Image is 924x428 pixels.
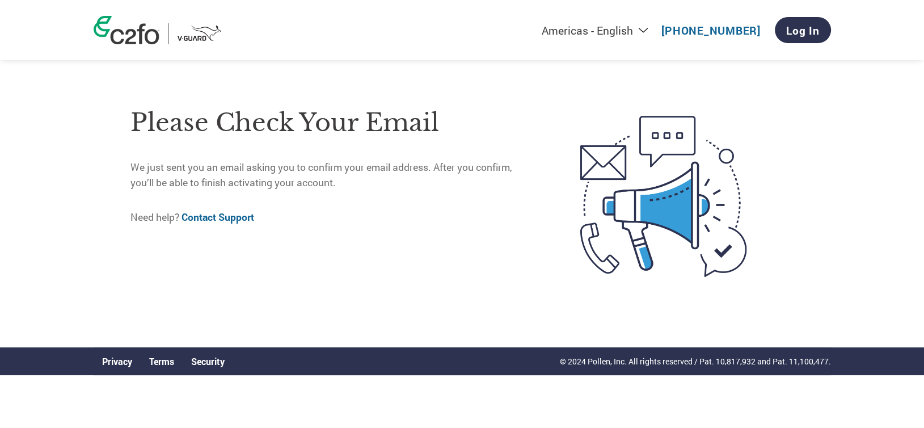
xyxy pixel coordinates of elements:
a: Security [191,355,225,367]
a: Privacy [102,355,132,367]
p: Need help? [130,210,533,225]
p: © 2024 Pollen, Inc. All rights reserved / Pat. 10,817,932 and Pat. 11,100,477. [560,355,831,367]
img: c2fo logo [94,16,159,44]
h1: Please check your email [130,104,533,141]
img: open-email [533,95,794,297]
p: We just sent you an email asking you to confirm your email address. After you confirm, you’ll be ... [130,160,533,190]
a: Log In [775,17,831,43]
a: [PHONE_NUMBER] [661,23,761,37]
img: VCPL [177,23,222,44]
a: Terms [149,355,174,367]
a: Contact Support [182,211,254,224]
